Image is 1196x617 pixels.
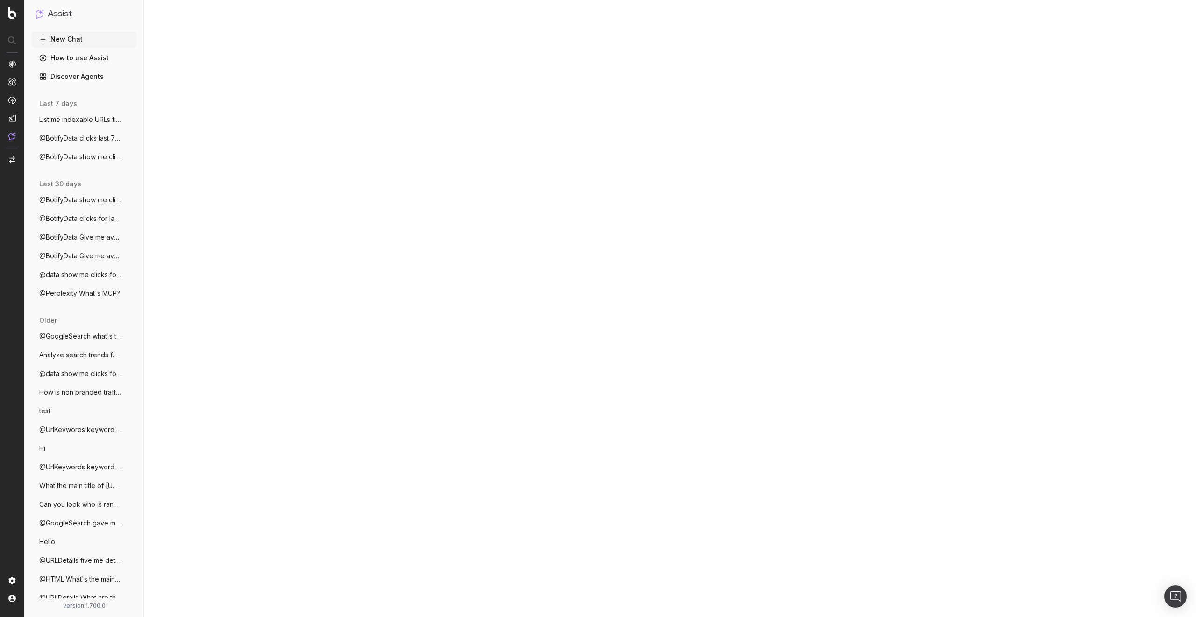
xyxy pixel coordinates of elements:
button: @BotifyData Give me avg links per pagety [32,230,136,245]
button: @BotifyData show me clicks per url [32,149,136,164]
span: @URLDetails five me details for my homep [39,556,121,565]
button: Can you look who is ranking on Google fo [32,497,136,512]
img: Setting [8,577,16,584]
img: Studio [8,114,16,122]
span: Analyze search trends for: MCP [39,350,121,360]
img: Botify logo [8,7,16,19]
img: Assist [36,9,44,18]
button: @data show me clicks for last 7 days [32,267,136,282]
button: How is non branded traffic trending YoY [32,385,136,400]
div: Open Intercom Messenger [1164,585,1187,608]
span: @UrlKeywords keyword for clothes for htt [39,425,121,434]
img: Intelligence [8,78,16,86]
button: @BotifyData clicks last 7 days [32,131,136,146]
button: @UrlKeywords keyword for clothes for htt [32,460,136,475]
a: How to use Assist [32,50,136,65]
span: @BotifyData show me clicks and CTR data [39,195,121,205]
span: last 30 days [39,179,81,189]
span: older [39,316,57,325]
button: @URLDetails five me details for my homep [32,553,136,568]
button: Assist [36,7,133,21]
div: version: 1.700.0 [36,602,133,610]
span: Hello [39,537,55,546]
span: @GoogleSearch what's the answer to the l [39,332,121,341]
img: Assist [8,132,16,140]
button: test [32,404,136,418]
span: last 7 days [39,99,77,108]
button: @BotifyData Give me avg links per pagety [32,248,136,263]
img: Switch project [9,156,15,163]
span: @GoogleSearch gave me result for men clo [39,518,121,528]
button: What the main title of [URL] [32,478,136,493]
button: @GoogleSearch what's the answer to the l [32,329,136,344]
span: @UrlKeywords keyword for clothes for htt [39,462,121,472]
h1: Assist [48,7,72,21]
button: @UrlKeywords keyword for clothes for htt [32,422,136,437]
span: How is non branded traffic trending YoY [39,388,121,397]
button: @Perplexity What's MCP? [32,286,136,301]
span: @Perplexity What's MCP? [39,289,120,298]
button: @GoogleSearch gave me result for men clo [32,516,136,531]
span: @HTML What's the main color in [URL] [39,574,121,584]
span: @BotifyData clicks for last 7 days [39,214,121,223]
button: Analyze search trends for: MCP [32,348,136,362]
span: @BotifyData Give me avg links per pagety [39,233,121,242]
span: Hi [39,444,45,453]
img: Activation [8,96,16,104]
button: @HTML What's the main color in [URL] [32,572,136,587]
span: Can you look who is ranking on Google fo [39,500,121,509]
button: Hi [32,441,136,456]
img: My account [8,595,16,602]
button: List me indexable URLs filtered on produ [32,112,136,127]
span: @data show me clicks for last 7 days [39,369,121,378]
span: @URLDetails What are the title, descript [39,593,121,603]
button: @data show me clicks for last 7 days [32,366,136,381]
span: @data show me clicks for last 7 days [39,270,121,279]
span: List me indexable URLs filtered on produ [39,115,121,124]
button: Hello [32,534,136,549]
span: @BotifyData show me clicks per url [39,152,121,162]
span: test [39,406,50,416]
button: @BotifyData show me clicks and CTR data [32,192,136,207]
span: @BotifyData clicks last 7 days [39,134,121,143]
button: New Chat [32,32,136,47]
a: Discover Agents [32,69,136,84]
button: @URLDetails What are the title, descript [32,590,136,605]
span: @BotifyData Give me avg links per pagety [39,251,121,261]
img: Analytics [8,60,16,68]
span: What the main title of [URL] [39,481,121,490]
button: @BotifyData clicks for last 7 days [32,211,136,226]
